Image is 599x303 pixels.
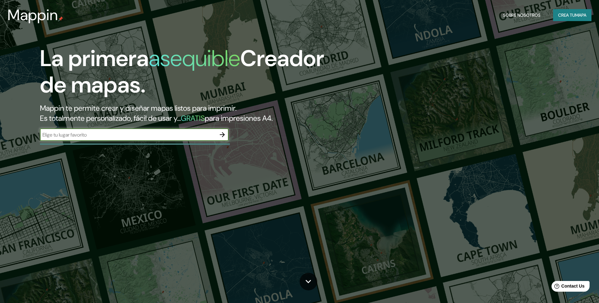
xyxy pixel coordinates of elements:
font: asequible [149,44,240,73]
font: Mappin te permite crear y diseñar mapas listos para imprimir. [40,103,236,113]
font: La primera [40,44,149,73]
font: GRATIS [181,113,205,123]
button: Crea tumapa [553,9,591,21]
img: pin de mapeo [58,16,63,21]
font: mapa [575,12,586,18]
button: Sobre nosotros [501,9,543,21]
input: Elige tu lugar favorito [40,131,216,138]
font: Creador de mapas. [40,44,324,99]
font: para impresiones A4. [205,113,273,123]
iframe: Help widget launcher [543,278,592,296]
font: Crea tu [558,12,575,18]
font: Sobre nosotros [503,12,541,18]
font: Mappin [8,5,58,25]
font: Es totalmente personalizado, fácil de usar y... [40,113,181,123]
